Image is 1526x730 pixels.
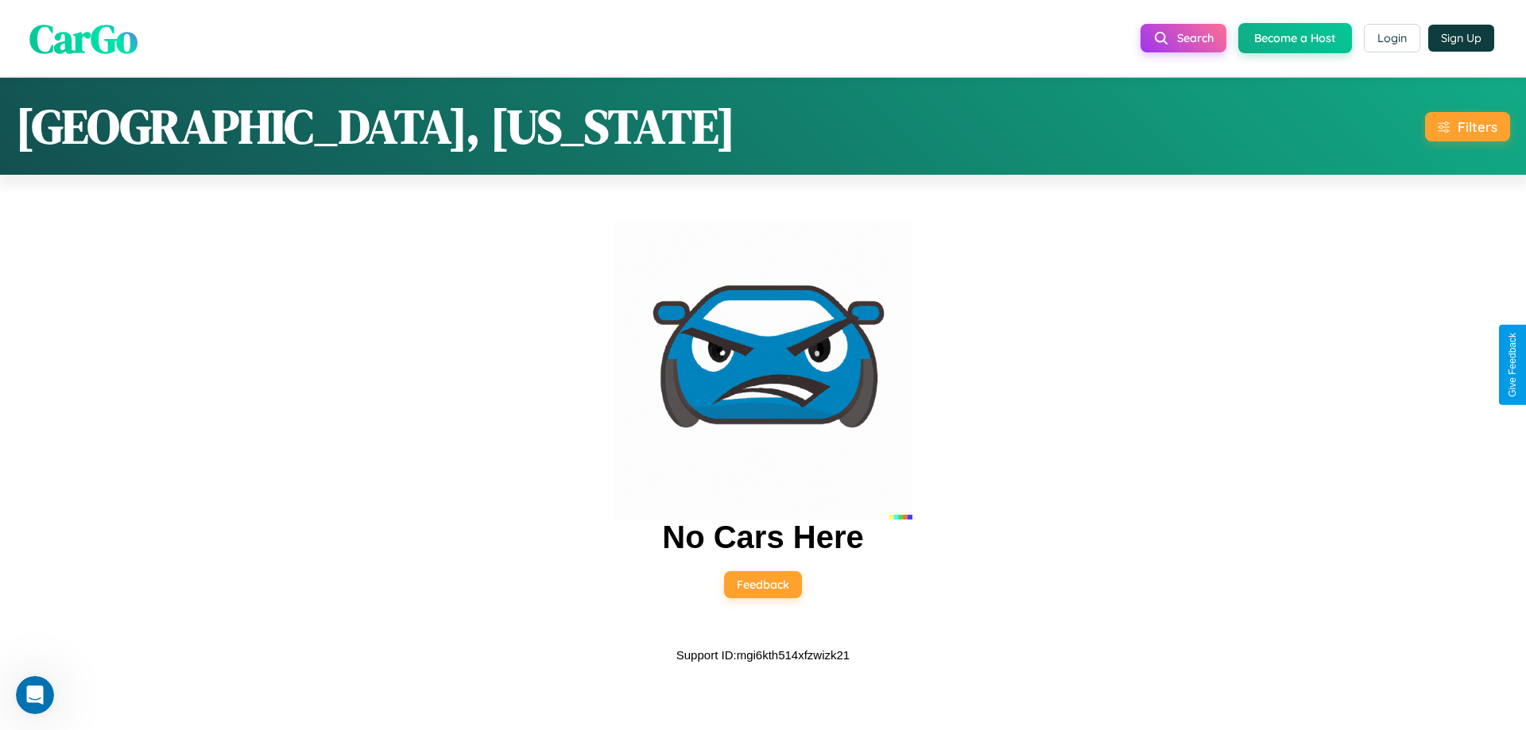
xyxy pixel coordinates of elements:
span: Search [1177,31,1214,45]
h1: [GEOGRAPHIC_DATA], [US_STATE] [16,94,735,159]
span: CarGo [29,10,137,65]
p: Support ID: mgi6kth514xfzwizk21 [676,644,850,666]
img: car [614,221,912,519]
button: Become a Host [1238,23,1352,53]
button: Sign Up [1428,25,1494,52]
h2: No Cars Here [662,519,863,555]
div: Filters [1458,118,1497,135]
button: Login [1364,24,1420,52]
div: Give Feedback [1507,333,1518,397]
button: Filters [1425,112,1510,141]
iframe: Intercom live chat [16,676,54,714]
button: Search [1141,24,1226,52]
button: Feedback [724,571,802,598]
